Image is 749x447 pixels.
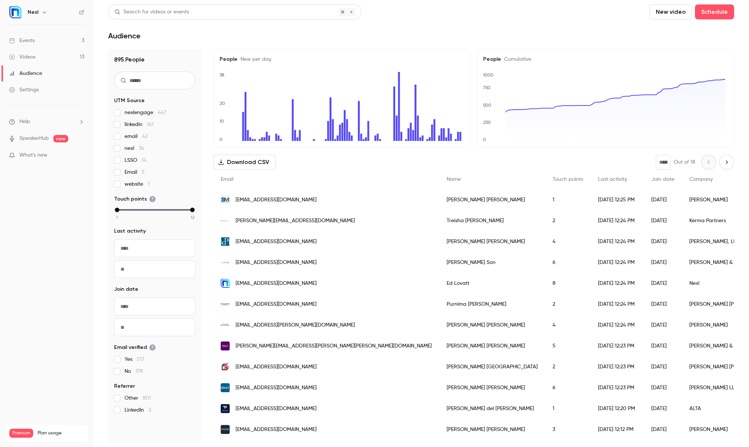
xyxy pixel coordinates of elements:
span: Plan usage [38,430,84,436]
button: Download CSV [213,155,276,170]
span: [EMAIL_ADDRESS][DOMAIN_NAME] [236,384,317,392]
span: 5 [142,170,145,175]
h1: Audience [108,31,141,40]
div: 2 [545,210,591,231]
div: [PERSON_NAME] [PERSON_NAME] [439,189,545,210]
span: UTM Source [114,97,145,104]
h5: People [220,56,465,63]
div: [DATE] 12:25 PM [591,189,644,210]
span: new [53,135,68,142]
img: glennagre.com [221,258,230,267]
span: Touch points [553,177,583,182]
span: Email verified [114,344,156,351]
p: Out of 18 [674,158,695,166]
div: [DATE] [644,398,682,419]
span: No [125,368,143,375]
img: glaserweil.com [221,425,230,434]
div: [DATE] [644,377,682,398]
div: [DATE] 12:24 PM [591,210,644,231]
div: [DATE] 12:12 PM [591,419,644,440]
div: 2 [545,294,591,315]
span: Last activity [598,177,627,182]
img: mills-reeve.com [221,341,230,350]
div: [DATE] 12:24 PM [591,231,644,252]
div: 3 [545,419,591,440]
div: [DATE] [644,356,682,377]
div: 1 [545,189,591,210]
span: Name [447,177,461,182]
div: [PERSON_NAME] [PERSON_NAME] [439,377,545,398]
div: [DATE] 12:24 PM [591,273,644,294]
img: cariola.cl [221,321,230,330]
div: [DATE] [644,189,682,210]
text: 20 [220,101,225,106]
img: goldbergsegalla.com [221,362,230,371]
span: Cumulative [501,57,531,62]
text: 0 [483,137,486,142]
text: 38 [220,72,224,78]
a: SpeakerHub [19,135,49,142]
span: [EMAIL_ADDRESS][DOMAIN_NAME] [236,405,317,413]
div: [DATE] [644,315,682,336]
div: [PERSON_NAME] Son [439,252,545,273]
div: [PERSON_NAME] [PERSON_NAME] [439,336,545,356]
img: daypitney.com [221,237,230,246]
span: Touch points [114,195,156,203]
div: [PERSON_NAME] [PERSON_NAME] [439,231,545,252]
span: Referrer [114,383,135,390]
div: 4 [545,315,591,336]
div: Audience [9,70,42,77]
span: New per day [237,57,271,62]
span: [EMAIL_ADDRESS][DOMAIN_NAME] [236,426,317,434]
div: [PERSON_NAME] [GEOGRAPHIC_DATA] [439,356,545,377]
div: [DATE] [644,252,682,273]
span: Yes [125,356,144,363]
span: 3 [148,407,151,413]
span: email [125,133,148,140]
span: What's new [19,151,47,159]
button: Next page [719,155,734,170]
img: greenbergglusker.com [221,303,230,305]
span: [PERSON_NAME][EMAIL_ADDRESS][PERSON_NAME][PERSON_NAME][DOMAIN_NAME] [236,342,432,350]
span: website [125,180,150,188]
text: 500 [483,103,491,108]
span: Help [19,118,30,126]
span: [EMAIL_ADDRESS][DOMAIN_NAME] [236,196,317,204]
span: 34 [139,146,144,151]
text: 10 [219,119,224,124]
div: [PERSON_NAME] del [PERSON_NAME] [439,398,545,419]
div: Ed Lovatt [439,273,545,294]
text: 0 [219,137,223,142]
text: 750 [483,85,491,90]
span: LSSO [125,157,147,164]
span: Email [221,177,233,182]
div: [DATE] [644,336,682,356]
img: nexl.cloud [221,279,230,288]
div: Videos [9,53,35,61]
span: Premium [9,429,33,438]
div: 6 [545,377,591,398]
div: [DATE] [644,273,682,294]
div: Treisha [PERSON_NAME] [439,210,545,231]
span: 167 [147,122,154,127]
span: 801 [143,396,151,401]
img: Nexl [9,6,21,18]
div: 8 [545,273,591,294]
span: [EMAIL_ADDRESS][DOMAIN_NAME] [236,238,317,246]
div: max [190,208,195,212]
span: [EMAIL_ADDRESS][DOMAIN_NAME] [236,300,317,308]
img: altalegal.com [221,404,230,413]
img: kermapartners.com [221,216,230,225]
iframe: Noticeable Trigger [75,152,84,159]
span: Last activity [114,227,146,235]
div: [PERSON_NAME] [PERSON_NAME] [439,315,545,336]
div: [DATE] [644,294,682,315]
span: nexl [125,145,144,152]
span: 447 [158,110,166,115]
li: help-dropdown-opener [9,118,84,126]
img: sidley.com [221,383,230,392]
div: [DATE] 12:24 PM [591,252,644,273]
text: 1000 [483,72,494,78]
span: 378 [135,369,143,374]
span: Join date [651,177,674,182]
